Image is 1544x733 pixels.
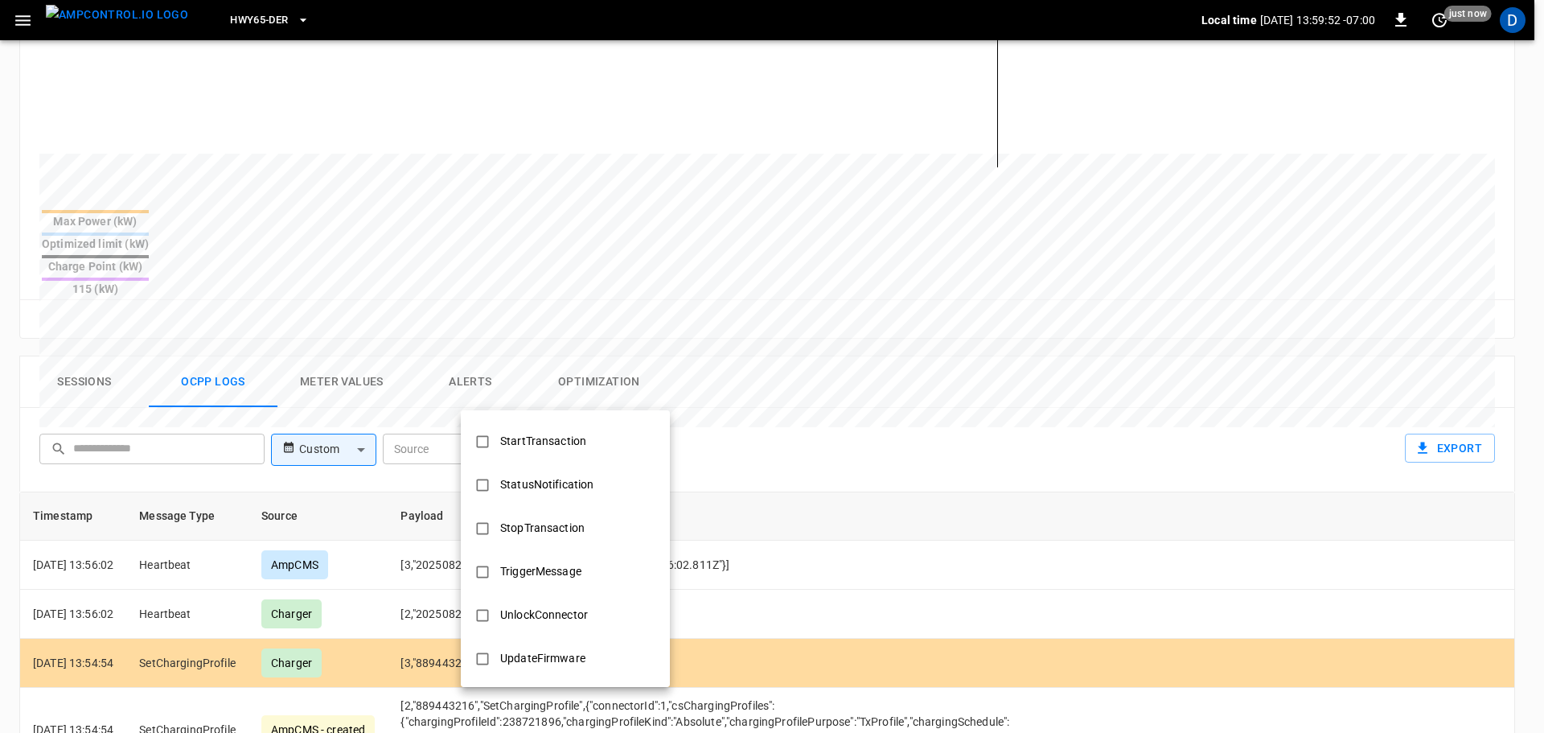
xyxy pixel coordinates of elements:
div: StopTransaction [491,513,594,543]
div: TriggerMessage [491,557,591,587]
div: StatusNotification [491,470,603,500]
div: UpdateFirmware [491,644,595,673]
div: StartTransaction [491,426,596,456]
div: UnlockConnector [491,600,597,630]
